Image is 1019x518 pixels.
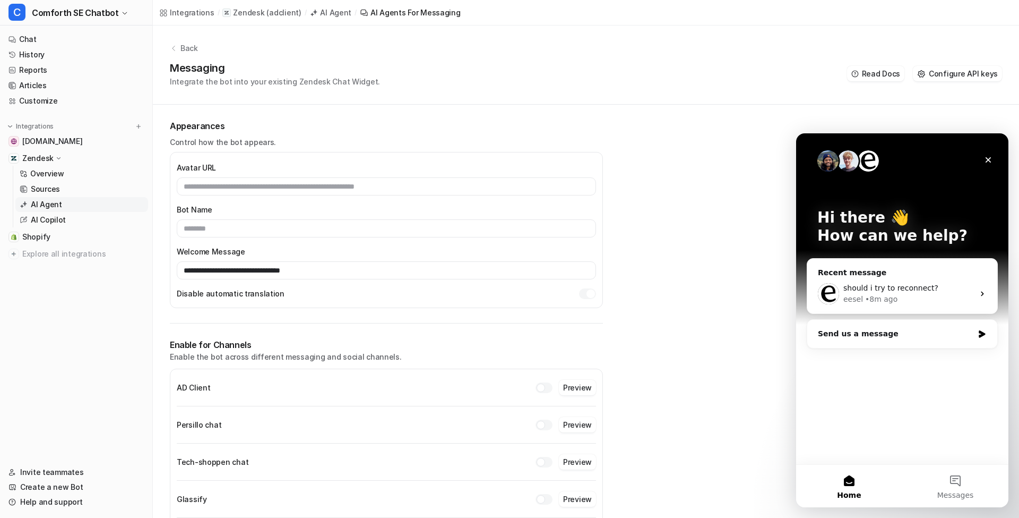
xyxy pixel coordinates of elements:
p: Control how the bot appears. [170,137,603,148]
a: AI Agent [15,197,148,212]
a: ShopifyShopify [4,230,148,244]
a: Zendesk(adclient) [222,7,301,18]
h2: Tech-shoppen chat [177,456,248,468]
div: AI Agents for messaging [370,7,461,18]
span: Explore all integrations [22,245,144,262]
a: Chat [4,32,148,47]
a: Help and support [4,495,148,509]
a: AI Agent [309,7,351,18]
a: Customize [4,94,148,108]
span: / [218,8,220,18]
label: Disable automatic translation [177,288,284,299]
p: Back [180,43,198,54]
span: / [305,8,307,18]
img: menu_add.svg [135,123,142,130]
a: comforth.se[DOMAIN_NAME] [4,134,148,149]
h1: Enable for Channels [170,338,603,351]
p: ( adclient ) [266,7,301,18]
a: AI Copilot [15,213,148,227]
h1: Messaging [170,60,380,76]
span: / [355,8,357,18]
span: Shopify [22,232,50,242]
a: Invite teammates [4,465,148,480]
a: Explore all integrations [4,247,148,261]
iframe: Intercom live chat [796,133,1008,507]
span: Read Docs [862,68,900,79]
button: Preview [559,380,596,395]
label: Welcome Message [177,246,596,257]
button: Integrations [4,121,57,132]
a: Articles [4,78,148,93]
a: History [4,47,148,62]
h1: Appearances [170,120,603,132]
a: Reports [4,63,148,78]
p: Sources [31,184,60,194]
div: AI Agent [320,7,351,18]
button: Read Docs [847,66,904,81]
p: AI Copilot [31,215,66,225]
img: comforth.se [11,138,17,145]
a: Create a new Bot [4,480,148,495]
h2: Glassify [177,494,207,505]
p: Zendesk [22,153,54,164]
img: Zendesk [11,155,17,162]
span: Configure API keys [929,68,998,79]
a: Sources [15,182,148,197]
button: Preview [559,417,596,432]
a: Overview [15,166,148,181]
p: Enable the bot across different messaging and social channels. [170,351,603,362]
button: Preview [559,454,596,470]
p: Zendesk [233,7,264,18]
p: Integrate the bot into your existing Zendesk Chat Widget. [170,76,380,87]
img: Shopify [11,234,17,240]
h2: AD Client [177,382,210,393]
h2: Persillo chat [177,419,221,430]
label: Bot Name [177,204,596,215]
p: Overview [30,168,64,179]
p: AI Agent [31,199,62,210]
img: expand menu [6,123,14,130]
button: ConfigureConfigure API keys [913,66,1002,81]
span: Comforth SE Chatbot [32,5,118,20]
a: AI Agents for messaging [360,7,461,18]
img: explore all integrations [8,249,19,259]
img: Configure [917,70,926,78]
span: [DOMAIN_NAME] [22,136,82,147]
span: C [8,4,25,21]
a: Integrations [159,7,214,18]
button: Preview [559,491,596,507]
p: Integrations [16,122,54,131]
label: Avatar URL [177,162,596,173]
div: Integrations [170,7,214,18]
